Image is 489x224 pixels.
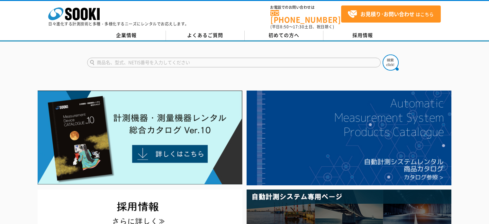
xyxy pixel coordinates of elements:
[270,10,341,23] a: [PHONE_NUMBER]
[87,58,381,67] input: 商品名、型式、NETIS番号を入力してください
[360,10,414,18] strong: お見積り･お問い合わせ
[166,31,245,40] a: よくあるご質問
[48,22,189,26] p: 日々進化する計測技術と多種・多様化するニーズにレンタルでお応えします。
[280,24,289,30] span: 8:50
[323,31,402,40] a: 採用情報
[87,31,166,40] a: 企業情報
[38,91,242,185] img: Catalog Ver10
[268,32,299,39] span: 初めての方へ
[245,31,323,40] a: 初めての方へ
[270,24,334,30] span: (平日 ～ 土日、祝日除く)
[247,91,451,185] img: 自動計測システムカタログ
[383,54,399,71] img: btn_search.png
[270,5,341,9] span: お電話でのお問い合わせは
[348,9,434,19] span: はこちら
[293,24,304,30] span: 17:30
[341,5,441,23] a: お見積り･お問い合わせはこちら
